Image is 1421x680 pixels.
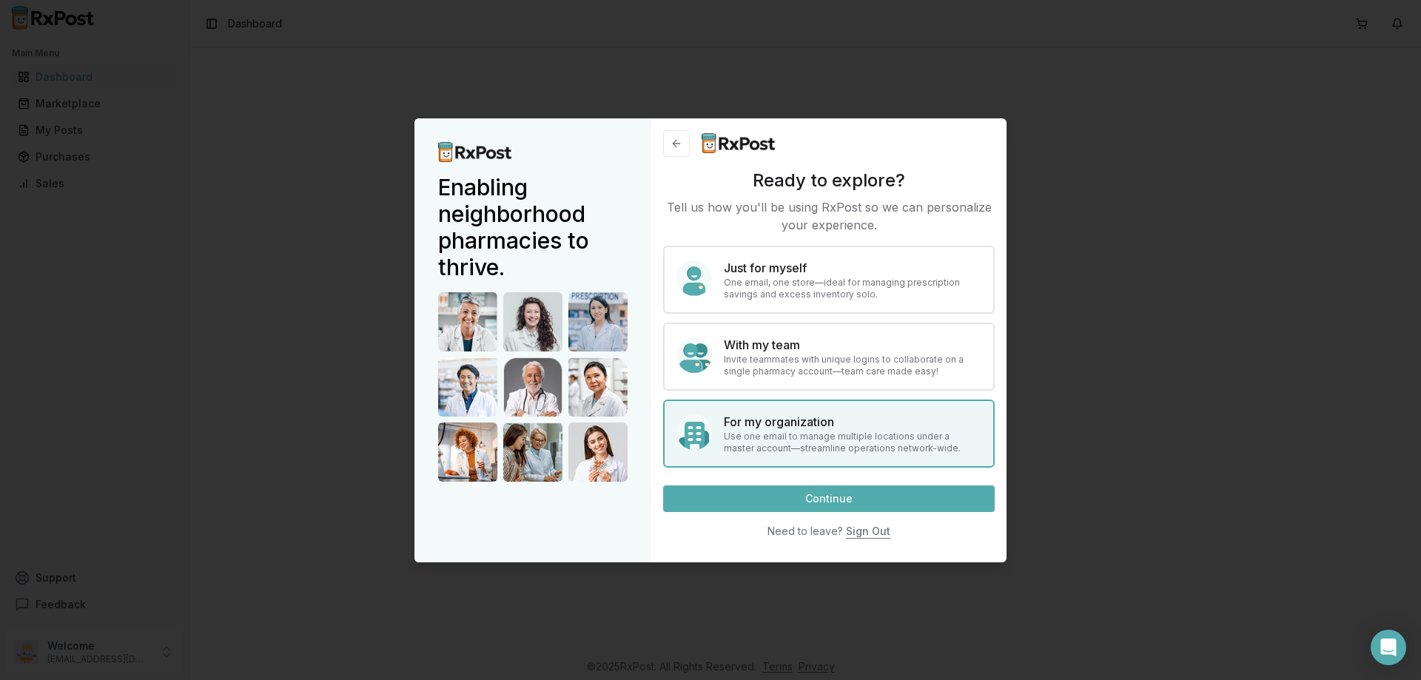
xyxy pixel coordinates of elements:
[676,414,712,450] img: Organization
[724,354,981,377] p: Invite teammates with unique logins to collaborate on a single pharmacy account—team care made easy!
[724,431,981,454] p: Use one email to manage multiple locations under a master account—streamline operations network-w...
[568,423,628,482] img: Doctor 9
[503,357,562,417] img: Doctor 5
[438,174,628,280] h2: Enabling neighborhood pharmacies to thrive.
[438,292,497,351] img: Doctor 1
[568,357,628,417] img: Doctor 6
[846,518,890,545] button: Sign Out
[724,277,981,300] p: One email, one store—ideal for managing prescription savings and excess inventory solo.
[663,485,995,512] button: Continue
[676,260,712,296] img: Myself
[767,524,843,539] div: Need to leave?
[676,337,712,373] img: Team
[438,357,497,417] img: Doctor 4
[724,259,981,277] h4: Just for myself
[568,292,628,351] img: Doctor 3
[503,423,562,482] img: Doctor 8
[724,413,981,431] h4: For my organization
[663,169,995,192] h3: Ready to explore?
[438,142,512,162] img: RxPost Logo
[438,423,497,482] img: Doctor 7
[702,133,776,153] img: RxPost Logo
[663,198,995,234] p: Tell us how you'll be using RxPost so we can personalize your experience.
[724,336,981,354] h4: With my team
[503,292,562,351] img: Doctor 2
